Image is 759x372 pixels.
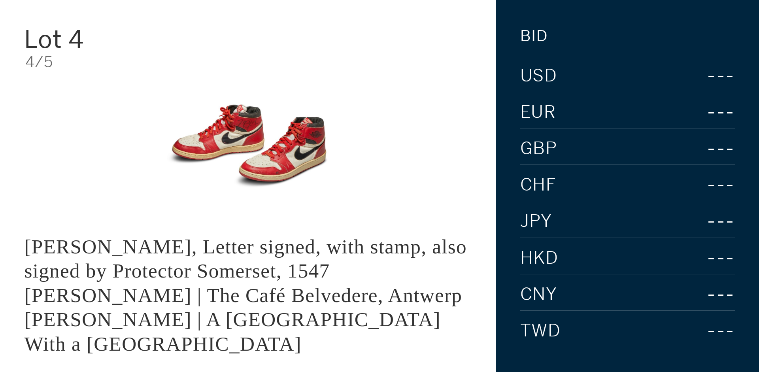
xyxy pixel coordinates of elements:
div: --- [657,209,735,233]
div: Lot 4 [24,27,173,51]
img: King Edward VI, Letter signed, with stamp, also signed by Protector Somerset, 1547 LOUIS VAN ENGE... [152,82,344,210]
span: USD [520,67,557,85]
div: --- [659,64,735,88]
span: TWD [520,322,561,340]
span: CNY [520,286,557,303]
div: 4/5 [25,55,472,70]
div: --- [687,100,735,124]
span: HKD [520,249,559,267]
span: CHF [520,176,557,194]
span: JPY [520,213,552,230]
div: --- [675,246,735,270]
div: --- [668,319,735,343]
div: [PERSON_NAME], Letter signed, with stamp, also signed by Protector Somerset, 1547 [PERSON_NAME] |... [24,235,467,355]
div: --- [686,173,735,197]
div: --- [685,136,735,161]
div: --- [680,282,735,306]
span: GBP [520,140,557,157]
span: EUR [520,104,556,121]
div: Bid [520,28,548,43]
